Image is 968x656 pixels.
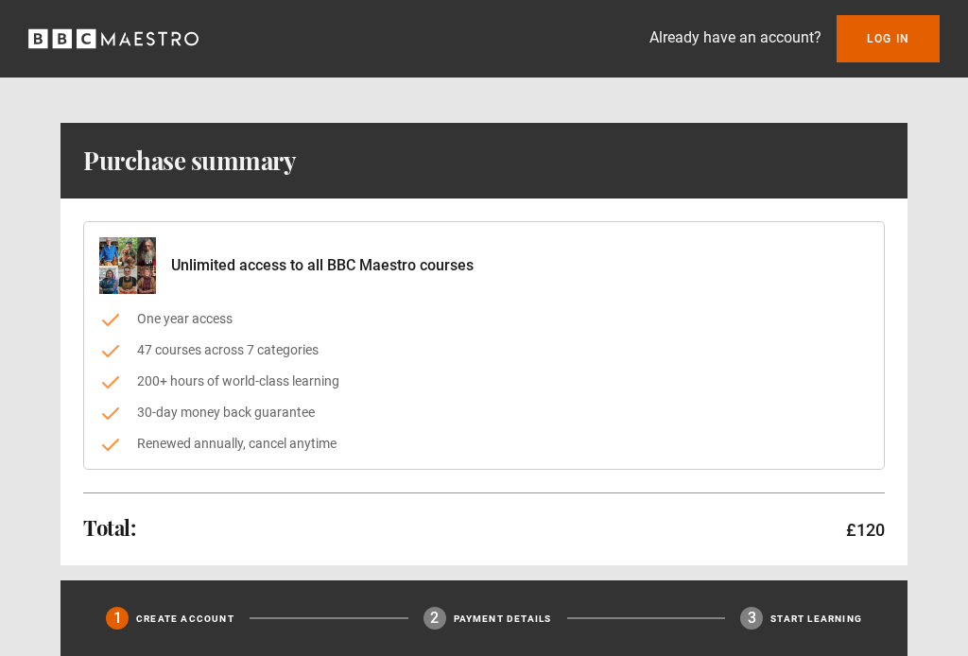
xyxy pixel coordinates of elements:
[423,607,446,630] div: 2
[136,612,234,626] p: Create Account
[99,340,869,360] li: 47 courses across 7 categories
[99,403,869,423] li: 30-day money back guarantee
[171,254,474,277] p: Unlimited access to all BBC Maestro courses
[83,146,296,176] h1: Purchase summary
[106,607,129,630] div: 1
[99,371,869,391] li: 200+ hours of world-class learning
[454,612,552,626] p: Payment details
[28,25,199,53] svg: BBC Maestro
[83,516,135,539] h2: Total:
[740,607,763,630] div: 3
[837,15,940,62] a: Log In
[99,434,869,454] li: Renewed annually, cancel anytime
[99,309,869,329] li: One year access
[846,517,885,543] p: £120
[649,26,821,49] p: Already have an account?
[770,612,862,626] p: Start learning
